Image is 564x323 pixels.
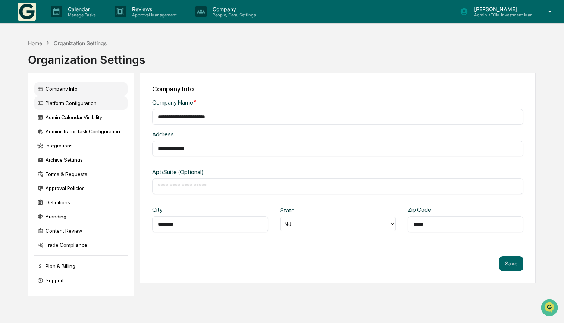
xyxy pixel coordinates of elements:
[34,96,128,110] div: Platform Configuration
[280,207,332,214] div: State
[62,6,100,12] p: Calendar
[34,238,128,252] div: Trade Compliance
[127,59,136,68] button: Start new chat
[7,57,21,71] img: 1746055101610-c473b297-6a78-478c-a979-82029cc54cd1
[207,12,260,18] p: People, Data, Settings
[207,6,260,12] p: Company
[34,260,128,273] div: Plan & Billing
[34,224,128,237] div: Content Review
[152,131,319,138] div: Address
[468,12,538,18] p: Admin • TCM Investment Management
[4,105,50,119] a: 🔎Data Lookup
[34,167,128,181] div: Forms & Requests
[7,16,136,28] p: How can we help?
[25,57,122,65] div: Start new chat
[34,274,128,287] div: Support
[7,95,13,101] div: 🖐️
[28,47,145,66] div: Organization Settings
[34,210,128,223] div: Branding
[126,12,181,18] p: Approval Management
[62,94,93,102] span: Attestations
[28,40,42,46] div: Home
[34,111,128,124] div: Admin Calendar Visibility
[152,85,523,93] div: Company Info
[18,3,36,21] img: logo
[152,206,204,213] div: City
[152,99,319,106] div: Company Name
[152,168,319,176] div: Apt/Suite (Optional)
[408,206,460,213] div: Zip Code
[54,40,107,46] div: Organization Settings
[53,126,90,132] a: Powered byPylon
[62,12,100,18] p: Manage Tasks
[34,196,128,209] div: Definitions
[7,109,13,115] div: 🔎
[4,91,51,105] a: 🖐️Preclearance
[499,256,523,271] button: Save
[34,82,128,96] div: Company Info
[25,65,97,71] div: We're offline, we'll be back soon
[54,95,60,101] div: 🗄️
[34,139,128,152] div: Integrations
[34,181,128,195] div: Approval Policies
[126,6,181,12] p: Reviews
[468,6,538,12] p: [PERSON_NAME]
[74,127,90,132] span: Pylon
[19,34,123,42] input: Clear
[15,94,48,102] span: Preclearance
[51,91,95,105] a: 🗄️Attestations
[34,125,128,138] div: Administrator Task Configuration
[540,298,560,319] iframe: Open customer support
[15,108,47,116] span: Data Lookup
[34,153,128,167] div: Archive Settings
